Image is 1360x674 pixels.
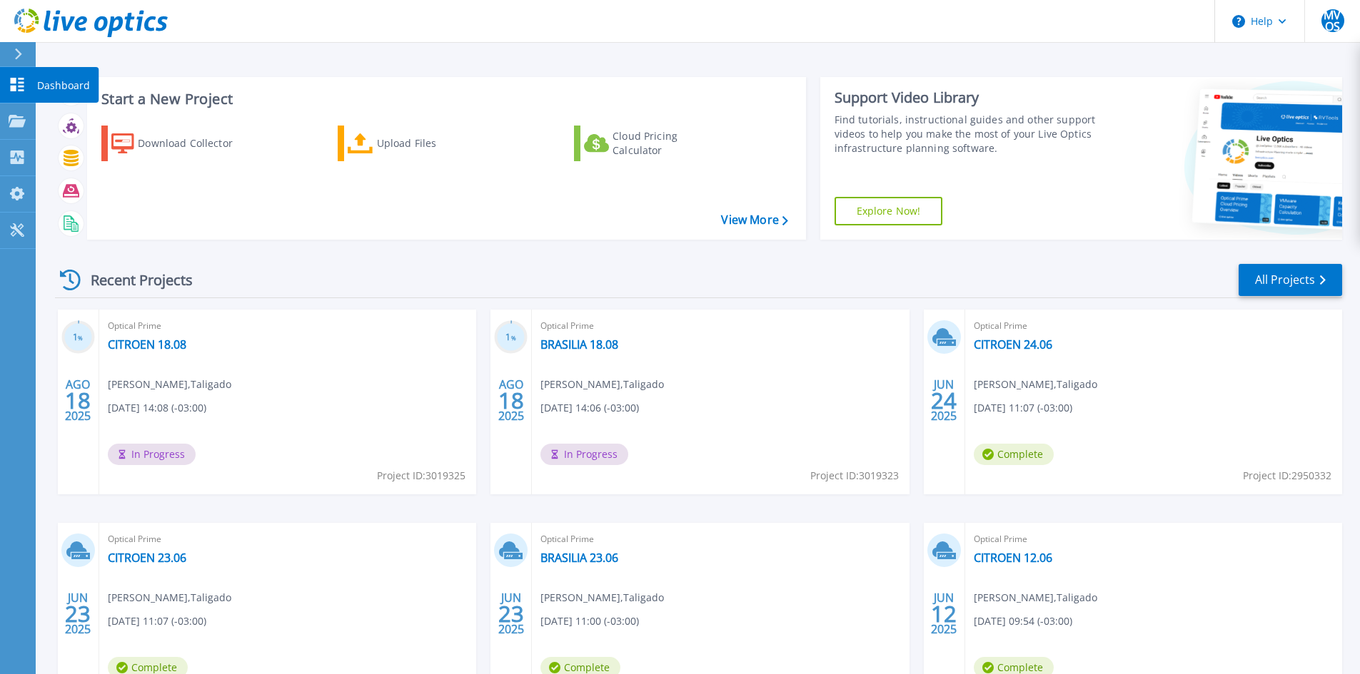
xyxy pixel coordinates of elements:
div: Support Video Library [835,88,1101,107]
div: JUN 2025 [930,374,957,427]
span: [DATE] 09:54 (-03:00) [974,613,1072,629]
span: [PERSON_NAME] , Taligado [974,377,1097,392]
span: Project ID: 3019325 [377,468,465,484]
h3: 1 [61,330,95,346]
span: Complete [974,444,1054,465]
span: 24 [931,394,957,407]
span: [DATE] 14:06 (-03:00) [540,400,639,416]
div: Find tutorials, instructional guides and other support videos to help you make the most of your L... [835,113,1101,155]
span: 18 [498,394,524,407]
span: 18 [65,394,91,407]
span: Optical Prime [108,531,468,547]
a: CITROEN 23.06 [108,551,186,565]
a: Download Collector [101,126,261,161]
span: Optical Prime [540,531,900,547]
span: [DATE] 11:00 (-03:00) [540,613,639,629]
span: [PERSON_NAME] , Taligado [540,590,664,606]
span: % [78,334,83,342]
span: [PERSON_NAME] , Taligado [974,590,1097,606]
span: Project ID: 2950332 [1243,468,1331,484]
span: Optical Prime [974,531,1334,547]
span: Project ID: 3019323 [810,468,899,484]
span: [PERSON_NAME] , Taligado [108,590,231,606]
span: MVOS [1321,9,1344,32]
a: Explore Now! [835,197,943,225]
a: View More [721,213,787,227]
div: Recent Projects [55,262,212,297]
h3: 1 [494,330,528,346]
div: JUN 2025 [64,588,91,640]
div: JUN 2025 [498,588,525,640]
a: CITROEN 18.08 [108,337,186,352]
span: Optical Prime [108,318,468,334]
span: Optical Prime [540,318,900,334]
span: In Progress [540,444,628,465]
div: JUN 2025 [930,588,957,640]
div: Cloud Pricing Calculator [613,129,727,158]
span: 23 [498,608,524,620]
div: Upload Files [377,129,491,158]
span: % [511,334,516,342]
span: [PERSON_NAME] , Taligado [108,377,231,392]
span: 23 [65,608,91,620]
p: Dashboard [37,67,90,104]
span: [DATE] 14:08 (-03:00) [108,400,206,416]
a: All Projects [1239,264,1342,296]
a: BRASILIA 23.06 [540,551,618,565]
h3: Start a New Project [101,91,787,107]
span: [DATE] 11:07 (-03:00) [108,613,206,629]
span: [DATE] 11:07 (-03:00) [974,400,1072,416]
span: [PERSON_NAME] , Taligado [540,377,664,392]
div: Download Collector [138,129,252,158]
a: Cloud Pricing Calculator [574,126,733,161]
span: Optical Prime [974,318,1334,334]
a: CITROEN 12.06 [974,551,1052,565]
span: In Progress [108,444,196,465]
div: AGO 2025 [64,374,91,427]
a: CITROEN 24.06 [974,337,1052,352]
span: 12 [931,608,957,620]
div: AGO 2025 [498,374,525,427]
a: Upload Files [338,126,497,161]
a: BRASILIA 18.08 [540,337,618,352]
